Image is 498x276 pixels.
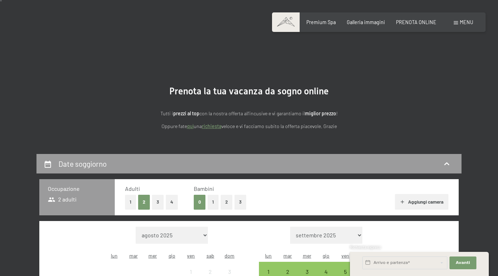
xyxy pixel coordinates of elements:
span: Avanti [456,260,470,266]
span: Bambini [194,185,214,192]
span: Adulti [125,185,140,192]
h2: Date soggiorno [58,159,107,168]
button: Avanti [449,256,476,269]
span: Richiesta express [350,245,381,249]
abbr: venerdì [341,253,349,259]
h3: Occupazione [48,185,106,193]
span: 2 adulti [48,195,77,203]
abbr: sabato [206,253,214,259]
strong: prezzi al top [173,110,199,116]
button: 3 [234,195,246,209]
abbr: mercoledì [148,253,157,259]
abbr: lunedì [111,253,118,259]
button: 4 [166,195,178,209]
abbr: giovedì [323,253,329,259]
abbr: martedì [283,253,292,259]
button: 1 [125,195,136,209]
abbr: lunedì [265,253,272,259]
button: 3 [152,195,164,209]
a: quì [187,123,194,129]
abbr: giovedì [169,253,175,259]
a: richiesta [202,123,221,129]
strong: miglior prezzo [305,110,336,116]
abbr: domenica [225,253,234,259]
span: Menu [460,19,473,25]
a: Galleria immagini [347,19,385,25]
button: 2 [221,195,232,209]
button: 2 [138,195,150,209]
p: Tutti i con la nostra offerta all'incusive e vi garantiamo il ! [93,110,405,118]
p: Oppure fate una veloce e vi facciamo subito la offerta piacevole. Grazie [93,122,405,131]
abbr: venerdì [187,253,195,259]
button: 1 [208,195,219,209]
span: Prenota la tua vacanza da sogno online [169,86,329,96]
abbr: mercoledì [303,253,311,259]
button: 0 [194,195,205,209]
a: Premium Spa [306,19,336,25]
abbr: martedì [129,253,138,259]
button: Aggiungi camera [395,194,448,210]
a: PRENOTA ONLINE [396,19,436,25]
